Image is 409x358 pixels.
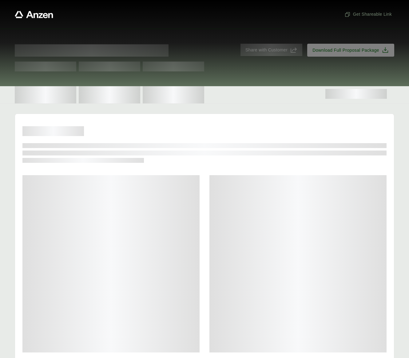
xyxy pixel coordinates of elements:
button: Get Shareable Link [342,9,394,20]
span: Test [79,62,140,71]
span: Share with Customer [245,47,288,53]
span: Test [15,62,76,71]
span: Get Shareable Link [344,11,392,18]
span: Proposal for [15,44,169,57]
a: Anzen website [15,11,53,18]
span: Test [143,62,204,71]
